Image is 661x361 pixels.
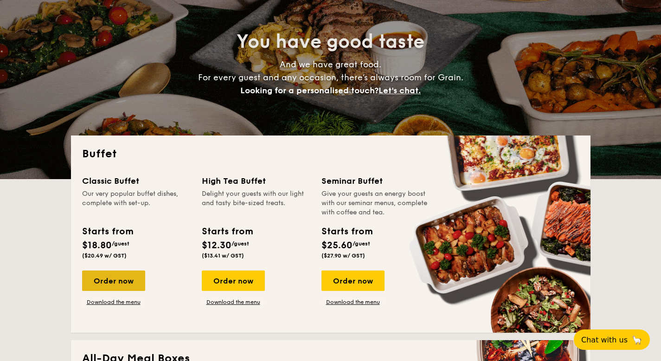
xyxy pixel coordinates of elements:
[321,225,372,239] div: Starts from
[321,298,385,306] a: Download the menu
[82,189,191,217] div: Our very popular buffet dishes, complete with set-up.
[82,252,127,259] span: ($20.49 w/ GST)
[321,174,430,187] div: Seminar Buffet
[82,174,191,187] div: Classic Buffet
[231,240,249,247] span: /guest
[202,189,310,217] div: Delight your guests with our light and tasty bite-sized treats.
[581,335,628,344] span: Chat with us
[82,240,112,251] span: $18.80
[82,225,133,239] div: Starts from
[202,252,244,259] span: ($13.41 w/ GST)
[202,174,310,187] div: High Tea Buffet
[631,335,642,345] span: 🦙
[321,252,365,259] span: ($27.90 w/ GST)
[321,189,430,217] div: Give your guests an energy boost with our seminar menus, complete with coffee and tea.
[82,271,145,291] div: Order now
[574,329,650,350] button: Chat with us🦙
[321,240,353,251] span: $25.60
[202,225,252,239] div: Starts from
[353,240,370,247] span: /guest
[82,298,145,306] a: Download the menu
[240,85,379,96] span: Looking for a personalised touch?
[202,240,231,251] span: $12.30
[202,271,265,291] div: Order now
[321,271,385,291] div: Order now
[82,147,579,161] h2: Buffet
[112,240,129,247] span: /guest
[379,85,421,96] span: Let's chat.
[237,31,424,53] span: You have good taste
[202,298,265,306] a: Download the menu
[198,59,463,96] span: And we have great food. For every guest and any occasion, there’s always room for Grain.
